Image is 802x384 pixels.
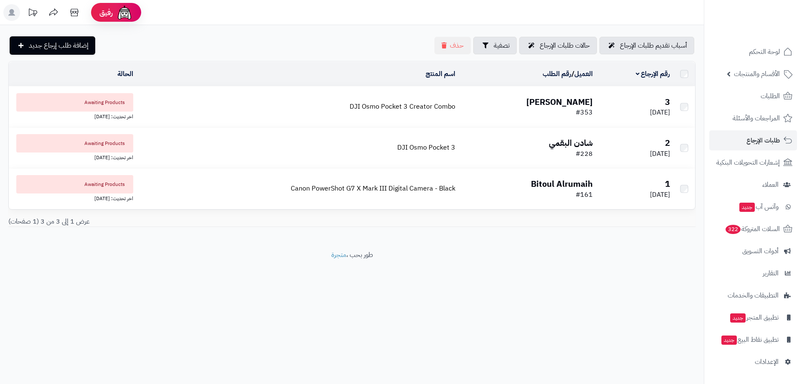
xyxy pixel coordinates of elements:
[574,69,593,79] a: العميل
[331,250,346,260] a: متجرة
[599,37,694,54] a: أسباب تقديم طلبات الإرجاع
[709,197,797,217] a: وآتس آبجديد
[459,62,596,86] td: /
[709,241,797,261] a: أدوات التسويق
[761,90,780,102] span: الطلبات
[730,313,746,323] span: جديد
[665,178,670,190] b: 1
[12,153,133,161] div: اخر تحديث: [DATE]
[397,142,455,153] a: DJI Osmo Pocket 3
[526,96,593,108] b: [PERSON_NAME]
[665,137,670,149] b: 2
[16,134,133,153] span: Awaiting Products
[709,285,797,305] a: التطبيقات والخدمات
[746,135,780,146] span: طلبات الإرجاع
[650,107,670,117] span: [DATE]
[709,130,797,150] a: طلبات الإرجاع
[709,219,797,239] a: السلات المتروكة322
[434,37,471,54] button: حذف
[10,36,95,55] a: إضافة طلب إرجاع جديد
[636,69,670,79] a: رقم الإرجاع
[709,175,797,195] a: العملاء
[116,4,133,21] img: ai-face.png
[519,37,597,54] a: حالات طلبات الإرجاع
[721,336,737,345] span: جديد
[709,86,797,106] a: الطلبات
[762,179,779,191] span: العملاء
[350,102,455,112] a: DJI Osmo Pocket 3 Creator Combo
[739,203,755,212] span: جديد
[749,46,780,58] span: لوحة التحكم
[12,112,133,120] div: اخر تحديث: [DATE]
[473,37,517,54] button: تصفية
[576,190,593,200] span: #161
[2,217,352,226] div: عرض 1 إلى 3 من 3 (1 صفحات)
[16,93,133,112] span: Awaiting Products
[650,149,670,159] span: [DATE]
[665,96,670,108] b: 3
[22,4,43,23] a: تحديثات المنصة
[531,178,593,190] b: Bitoul Alrumaih
[540,41,590,51] span: حالات طلبات الإرجاع
[494,41,510,51] span: تصفية
[716,157,780,168] span: إشعارات التحويلات البنكية
[733,112,780,124] span: المراجعات والأسئلة
[755,356,779,368] span: الإعدادات
[620,41,687,51] span: أسباب تقديم طلبات الإرجاع
[16,175,133,193] span: Awaiting Products
[549,137,593,149] b: شادن البقمي
[729,312,779,323] span: تطبيق المتجر
[725,223,780,235] span: السلات المتروكة
[450,41,464,51] span: حذف
[739,201,779,213] span: وآتس آب
[734,68,780,80] span: الأقسام والمنتجات
[709,263,797,283] a: التقارير
[426,69,455,79] a: اسم المنتج
[709,42,797,62] a: لوحة التحكم
[745,14,794,32] img: logo-2.png
[99,8,113,18] span: رفيق
[728,290,779,301] span: التطبيقات والخدمات
[12,193,133,202] div: اخر تحديث: [DATE]
[576,149,593,159] span: #228
[650,190,670,200] span: [DATE]
[763,267,779,279] span: التقارير
[742,245,779,257] span: أدوات التسويق
[576,107,593,117] span: #353
[709,330,797,350] a: تطبيق نقاط البيعجديد
[29,41,89,51] span: إضافة طلب إرجاع جديد
[709,352,797,372] a: الإعدادات
[291,183,455,193] a: Canon PowerShot G7 X Mark III Digital Camera - Black
[709,153,797,173] a: إشعارات التحويلات البنكية
[709,108,797,128] a: المراجعات والأسئلة
[117,69,133,79] a: الحالة
[543,69,571,79] a: رقم الطلب
[721,334,779,346] span: تطبيق نقاط البيع
[725,224,741,234] span: 322
[709,308,797,328] a: تطبيق المتجرجديد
